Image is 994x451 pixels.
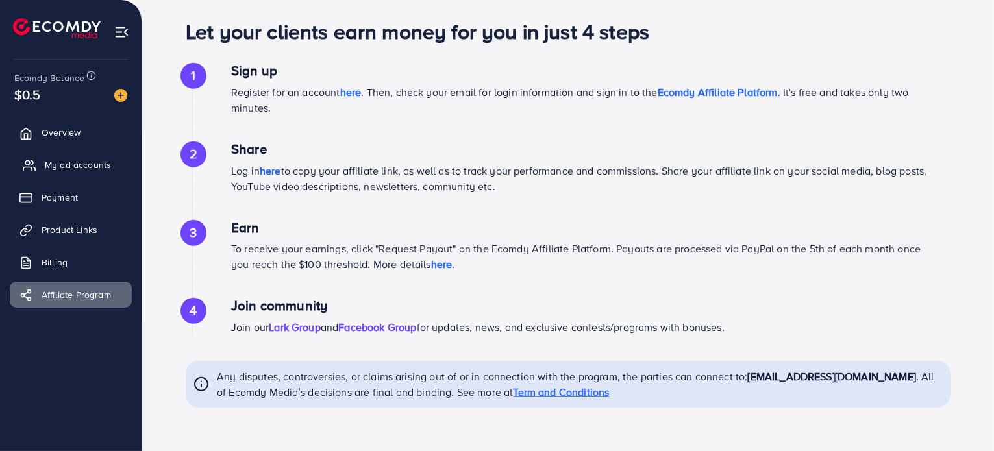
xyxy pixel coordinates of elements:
span: Ecomdy Affiliate Platform [658,85,778,99]
div: 2 [180,141,206,167]
p: Register for an account . Then, check your email for login information and sign in to the . It's ... [231,84,931,116]
span: Payment [42,191,78,204]
p: To receive your earnings, click "Request Payout" on the Ecomdy Affiliate Platform. Payouts are pr... [231,241,931,272]
img: logo [13,18,101,38]
span: here [340,85,362,99]
a: Billing [10,249,132,275]
iframe: Chat [939,393,984,441]
span: Overview [42,126,81,139]
p: Log in to copy your affiliate link, as well as to track your performance and commissions. Share y... [231,163,931,194]
span: My ad accounts [45,158,111,171]
div: 3 [180,220,206,246]
span: Affiliate Program [42,288,111,301]
a: Overview [10,119,132,145]
span: here [260,164,281,178]
a: Affiliate Program [10,282,132,308]
span: $0.5 [14,85,41,104]
p: Join our for updates, news, and exclusive contests/programs with bonuses. [231,319,931,335]
a: Payment [10,184,132,210]
p: Any disputes, controversies, or claims arising out of or in connection with the program, the part... [217,369,943,400]
h1: Let your clients earn money for you in just 4 steps [186,19,951,43]
a: Lark Group [269,320,321,334]
h4: Join community [231,298,931,314]
a: Facebook Group [338,320,416,334]
span: Ecomdy Balance [14,71,84,84]
span: Billing [42,256,68,269]
h4: Share [231,141,931,158]
div: 1 [180,63,206,89]
img: image [114,89,127,102]
h4: Sign up [231,63,931,79]
a: My ad accounts [10,152,132,178]
img: menu [114,25,129,40]
span: [EMAIL_ADDRESS][DOMAIN_NAME] [748,369,916,384]
a: Product Links [10,217,132,243]
div: 4 [180,298,206,324]
span: and [321,320,338,334]
span: here [431,257,453,271]
h4: Earn [231,220,931,236]
span: Product Links [42,223,97,236]
span: Term and Conditions [513,385,609,399]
